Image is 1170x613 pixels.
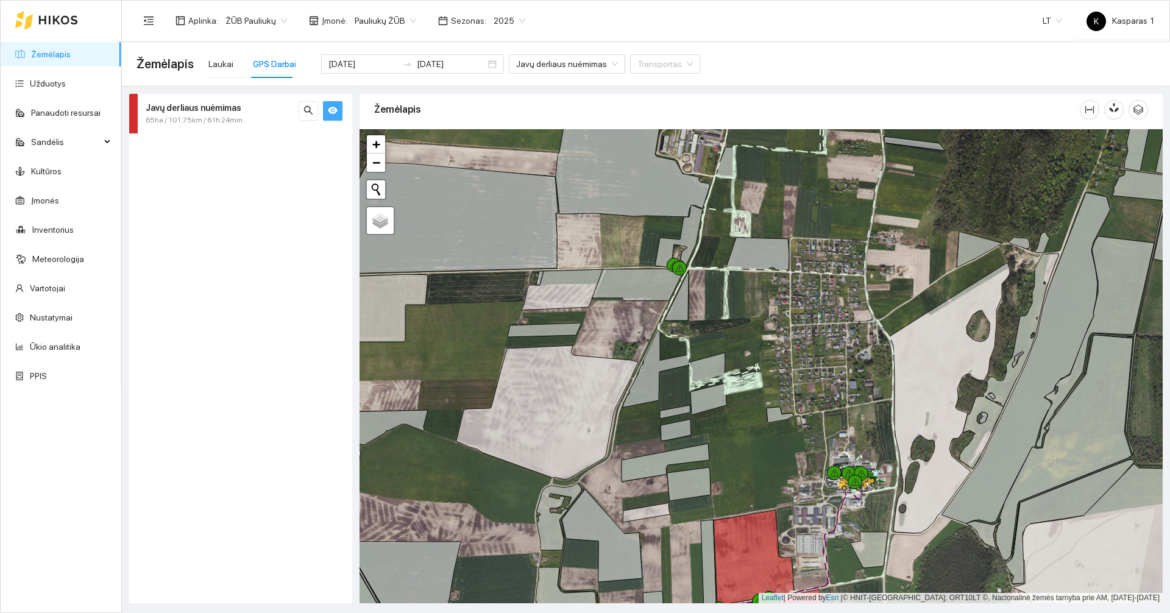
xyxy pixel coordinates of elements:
a: Leaflet [762,594,784,602]
span: | [841,594,843,602]
span: ŽŪB Pauliukų [225,12,287,30]
span: menu-fold [143,15,154,26]
a: Meteorologija [32,254,84,264]
span: Pauliukų ŽŪB [355,12,416,30]
a: Layers [367,207,394,234]
a: Nustatymai [30,313,73,322]
div: | Powered by © HNIT-[GEOGRAPHIC_DATA]; ORT10LT ©, Nacionalinė žemės tarnyba prie AM, [DATE]-[DATE] [759,593,1163,603]
a: Ūkio analitika [30,342,80,352]
a: Zoom out [367,154,385,172]
span: − [372,155,380,170]
span: Įmonė : [322,14,347,27]
div: GPS Darbai [253,57,296,71]
a: Įmonės [31,196,59,205]
span: Sezonas : [451,14,486,27]
span: shop [309,16,319,26]
a: Kultūros [31,166,62,176]
span: eye [328,105,338,117]
span: + [372,136,380,152]
span: 65ha / 101.75km / 61h 24min [146,115,243,126]
span: swap-right [402,59,412,69]
button: menu-fold [136,9,161,33]
span: Žemėlapis [136,54,194,74]
div: Žemėlapis [374,92,1080,127]
span: LT [1043,12,1062,30]
span: Aplinka : [188,14,218,27]
a: Panaudoti resursai [31,108,101,118]
a: Esri [826,594,839,602]
button: search [299,101,318,121]
span: to [402,59,412,69]
span: K [1094,12,1099,31]
div: Javų derliaus nuėmimas65ha / 101.75km / 61h 24minsearcheye [129,94,352,133]
span: column-width [1080,105,1099,115]
a: Zoom in [367,135,385,154]
a: Užduotys [30,79,66,88]
a: Inventorius [32,225,74,235]
span: search [303,105,313,117]
input: Pradžios data [328,57,397,71]
button: Initiate a new search [367,180,385,199]
input: Pabaigos data [417,57,486,71]
span: 2025 [494,12,525,30]
a: Žemėlapis [31,49,71,59]
a: PPIS [30,371,47,381]
span: layout [175,16,185,26]
span: Sandėlis [31,130,101,154]
span: calendar [438,16,448,26]
a: Vartotojai [30,283,65,293]
strong: Javų derliaus nuėmimas [146,103,241,113]
span: Javų derliaus nuėmimas [516,55,618,73]
div: Laukai [208,57,233,71]
span: Kasparas 1 [1087,16,1155,26]
button: eye [323,101,342,121]
button: column-width [1080,100,1099,119]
